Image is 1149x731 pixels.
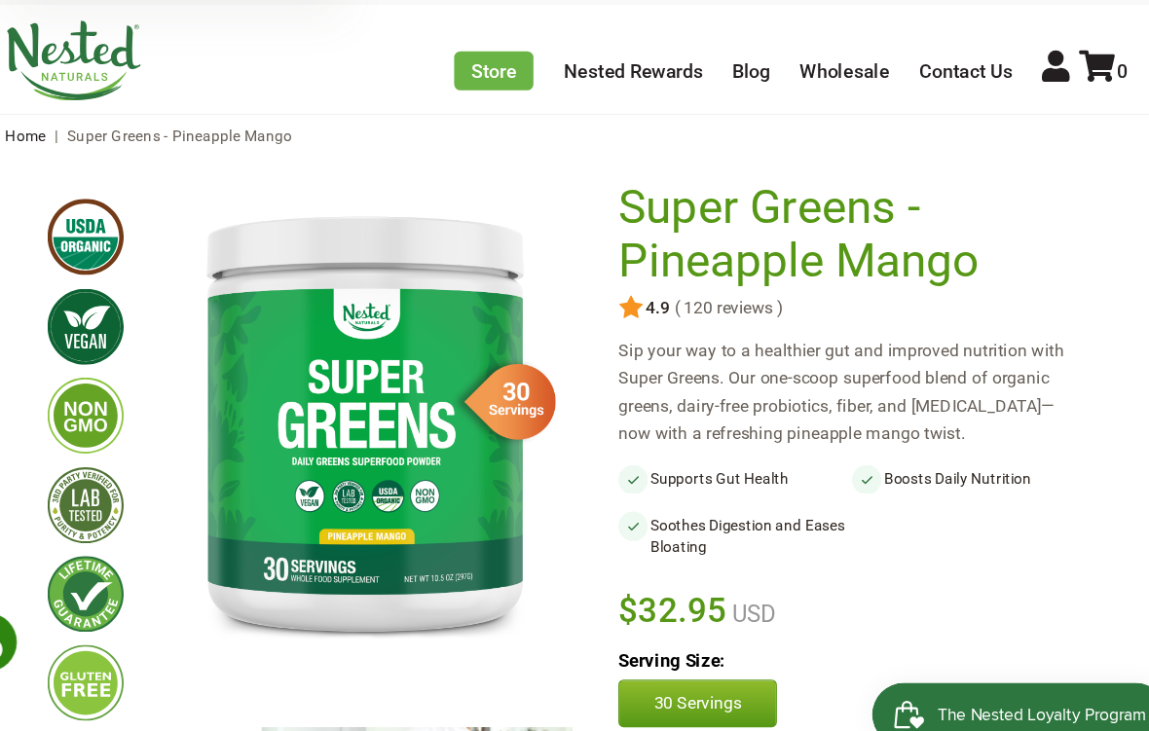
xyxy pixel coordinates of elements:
span: | [98,141,111,157]
li: Boosts Daily Nutrition [837,452,1053,479]
span: USD [723,577,767,602]
iframe: Button to open loyalty program pop-up [856,653,1130,712]
img: glutenfree [96,618,167,688]
span: $32.95 [622,565,723,607]
a: Wholesale [790,79,872,99]
li: Soothes Digestion and Eases Bloating [622,494,837,541]
img: Nested Naturals [57,43,184,117]
img: thirdpartytested [96,455,167,525]
h1: Super Greens - Pineapple Mango [622,192,1043,288]
a: Nested Rewards [573,79,700,99]
a: Store [471,71,544,107]
span: 0 [1082,79,1092,99]
span: 4.9 [646,299,669,316]
a: Home [57,141,95,157]
a: Contact Us [900,79,985,99]
nav: breadcrumbs [57,129,1092,168]
span: Super Greens - Pineapple Mango [115,141,322,157]
b: Flavor: [622,708,674,727]
button: 30 Servings [622,650,768,693]
img: usdaorganic [96,207,167,277]
img: lifetimeguarantee [96,536,167,606]
img: star.svg [622,296,646,319]
span: ( 120 reviews ) [669,299,774,316]
img: vegan [96,290,167,360]
img: Super Greens - Pineapple Mango [198,192,580,632]
img: sg-servings-30.png [467,352,565,436]
img: gmofree [96,372,167,442]
a: 0 [1047,79,1092,99]
p: 30 Servings [643,661,748,682]
b: Serving Size: [622,623,721,642]
a: Blog [727,79,762,99]
li: Supports Gut Health [622,452,837,479]
div: Sip your way to a healthier gut and improved nutrition with Super Greens. Our one-scoop superfood... [622,335,1053,436]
